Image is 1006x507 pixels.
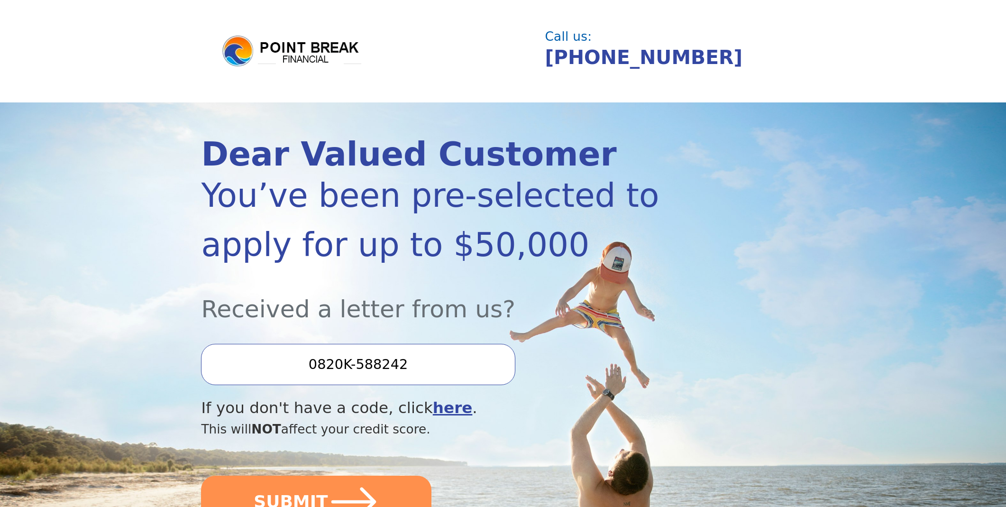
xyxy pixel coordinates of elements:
input: Enter your Offer Code: [201,344,515,385]
div: Call us: [545,30,796,43]
div: Received a letter from us? [201,269,714,327]
div: You’ve been pre-selected to apply for up to $50,000 [201,171,714,269]
a: here [433,399,473,417]
img: logo.png [221,34,363,68]
span: NOT [251,422,281,436]
a: [PHONE_NUMBER] [545,46,742,69]
div: If you don't have a code, click . [201,396,714,420]
div: This will affect your credit score. [201,420,714,439]
div: Dear Valued Customer [201,138,714,171]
